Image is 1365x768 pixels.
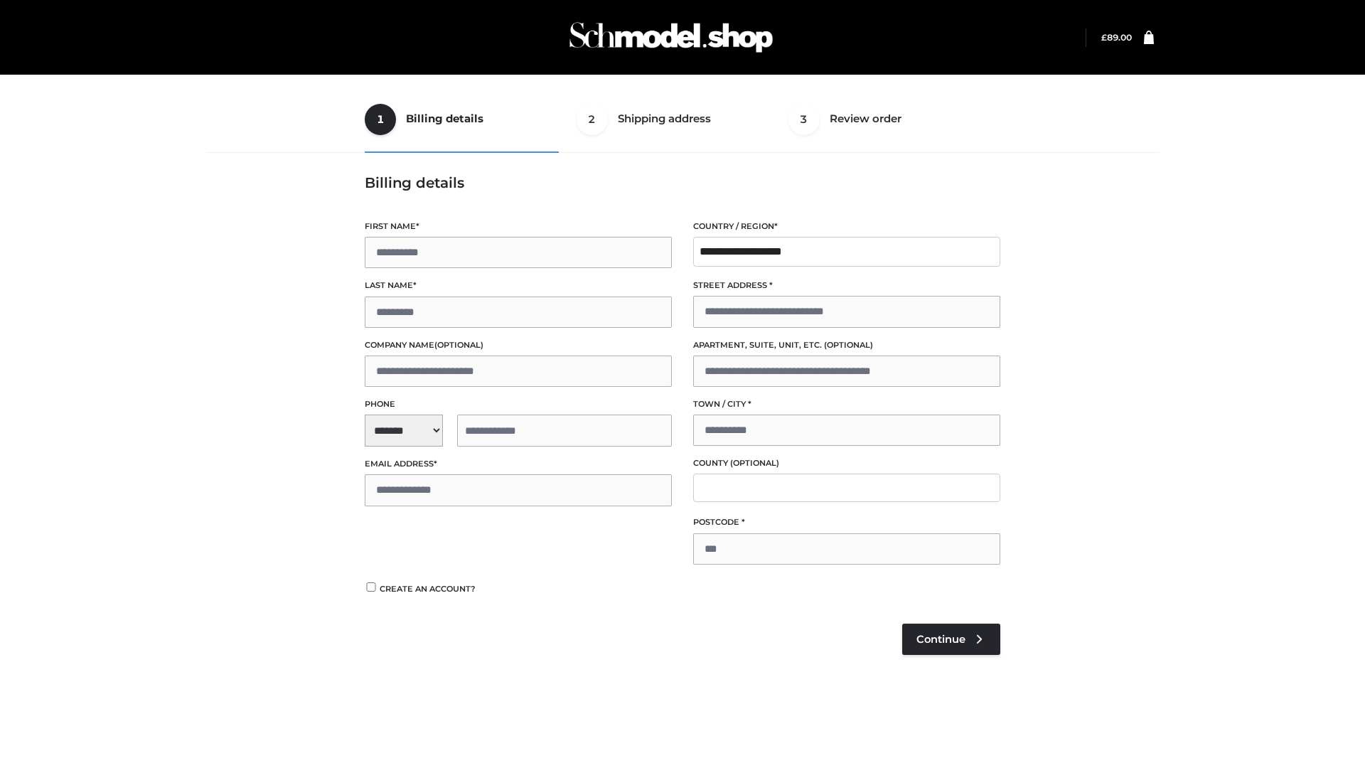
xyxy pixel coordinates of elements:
[365,279,672,292] label: Last name
[693,398,1000,411] label: Town / City
[824,340,873,350] span: (optional)
[693,220,1000,233] label: Country / Region
[693,338,1000,352] label: Apartment, suite, unit, etc.
[730,458,779,468] span: (optional)
[1101,32,1132,43] bdi: 89.00
[693,457,1000,470] label: County
[693,279,1000,292] label: Street address
[1101,32,1107,43] span: £
[365,338,672,352] label: Company name
[564,9,778,65] img: Schmodel Admin 964
[365,220,672,233] label: First name
[365,582,378,592] input: Create an account?
[365,174,1000,191] h3: Billing details
[693,516,1000,529] label: Postcode
[1101,32,1132,43] a: £89.00
[365,457,672,471] label: Email address
[365,398,672,411] label: Phone
[902,624,1000,655] a: Continue
[916,633,965,646] span: Continue
[380,584,476,594] span: Create an account?
[434,340,483,350] span: (optional)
